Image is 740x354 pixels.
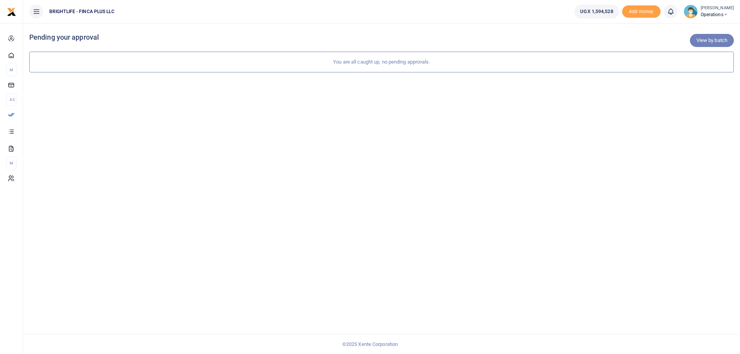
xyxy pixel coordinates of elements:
[622,5,661,18] span: Add money
[6,157,17,169] li: M
[6,93,17,106] li: Ac
[622,8,661,14] a: Add money
[7,8,16,14] a: logo-small logo-large logo-large
[701,11,734,18] span: Operations
[580,8,613,15] span: UGX 1,594,528
[622,5,661,18] li: Toup your wallet
[6,64,17,76] li: M
[574,5,619,18] a: UGX 1,594,528
[29,33,734,42] h4: Pending your approval
[571,5,622,18] li: Wallet ballance
[46,8,118,15] span: BRIGHTLIFE - FINCA PLUS LLC
[684,5,698,18] img: profile-user
[29,52,734,72] div: You are all caught up, no pending approvals.
[690,34,734,47] a: View by batch
[701,5,734,12] small: [PERSON_NAME]
[7,7,16,17] img: logo-small
[684,5,734,18] a: profile-user [PERSON_NAME] Operations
